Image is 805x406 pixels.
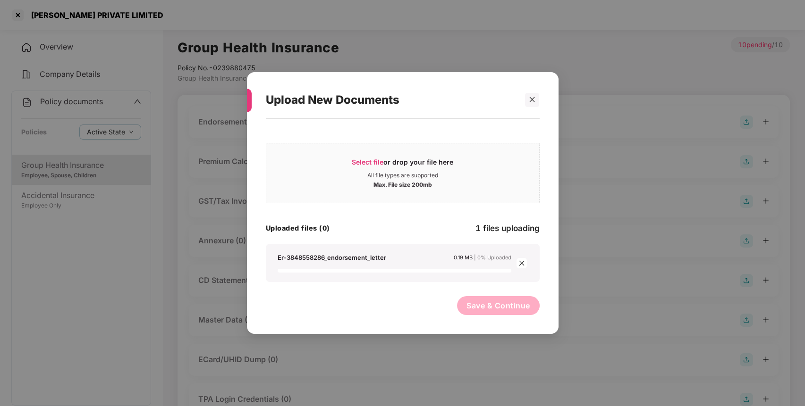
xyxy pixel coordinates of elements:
h4: Uploaded files (0) [266,224,330,233]
span: close [529,96,535,103]
span: close [517,258,527,268]
span: Select file [352,158,383,166]
div: Er-3848558286_endorsement_letter [278,253,386,262]
span: | 0% Uploaded [474,254,511,261]
div: All file types are supported [367,172,438,179]
div: Max. File size 200mb [373,179,432,189]
div: 1 files uploading [475,222,540,235]
span: 0.19 MB [454,254,473,261]
span: Select fileor drop your file hereAll file types are supportedMax. File size 200mb [266,150,539,196]
div: Upload New Documents [266,82,517,118]
button: Save & Continue [457,296,540,315]
div: or drop your file here [352,157,453,172]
